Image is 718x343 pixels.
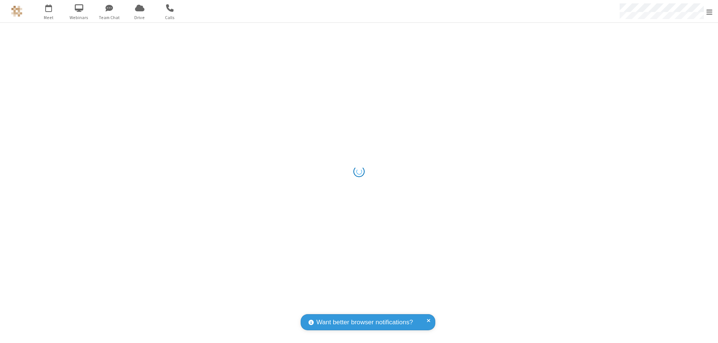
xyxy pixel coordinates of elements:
[65,14,93,21] span: Webinars
[316,318,413,327] span: Want better browser notifications?
[35,14,63,21] span: Meet
[95,14,123,21] span: Team Chat
[156,14,184,21] span: Calls
[126,14,154,21] span: Drive
[11,6,22,17] img: QA Selenium DO NOT DELETE OR CHANGE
